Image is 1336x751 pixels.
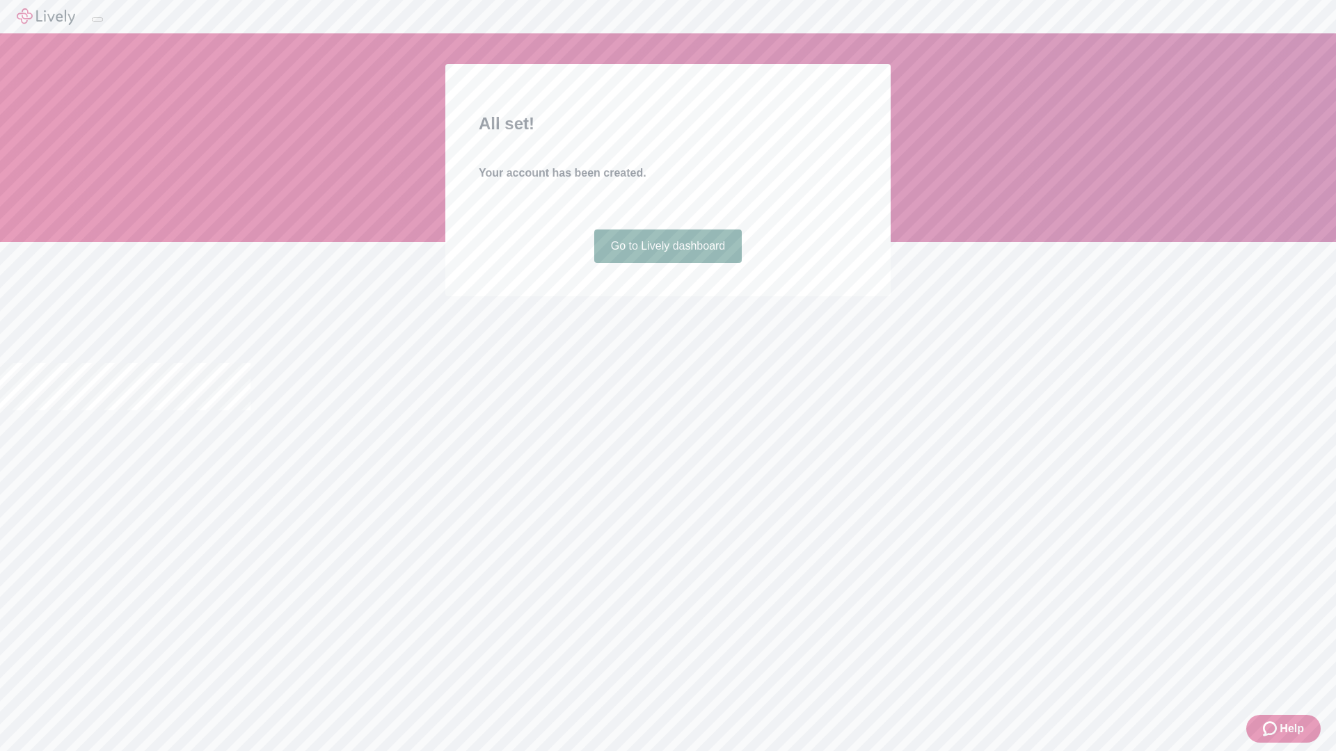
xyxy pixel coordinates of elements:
[17,8,75,25] img: Lively
[92,17,103,22] button: Log out
[479,111,857,136] h2: All set!
[1263,720,1280,737] svg: Zendesk support icon
[479,165,857,181] h4: Your account has been created.
[1280,720,1304,737] span: Help
[594,229,742,263] a: Go to Lively dashboard
[1246,715,1321,743] button: Zendesk support iconHelp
